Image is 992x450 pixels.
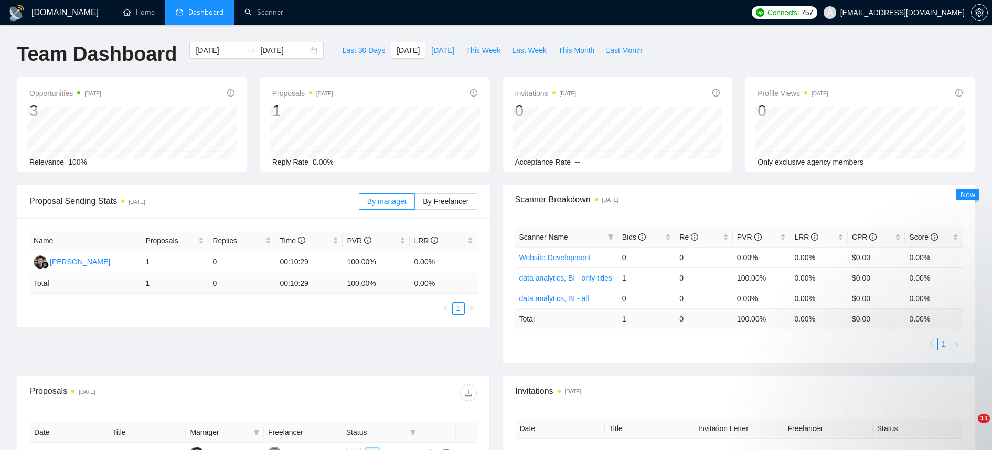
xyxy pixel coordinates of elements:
span: -- [575,158,580,166]
span: This Month [558,45,594,56]
time: [DATE] [316,91,333,97]
td: 0.00% [733,247,791,267]
span: Proposals [145,235,196,247]
span: Time [280,237,305,245]
input: Start date [196,45,243,56]
span: Invitations [515,87,577,100]
input: End date [260,45,308,56]
span: info-circle [712,89,720,97]
span: Relevance [29,158,64,166]
time: [DATE] [565,389,581,394]
span: [DATE] [431,45,454,56]
span: Profile Views [758,87,828,100]
th: Freelancer [264,422,342,443]
span: 11 [978,414,990,423]
th: Date [516,419,605,439]
td: 0 [208,273,275,294]
span: Connects: [767,7,799,18]
span: Opportunities [29,87,101,100]
time: [DATE] [602,197,618,203]
span: filter [607,234,614,240]
button: This Week [460,42,506,59]
time: [DATE] [560,91,576,97]
span: right [468,305,474,312]
th: Freelancer [783,419,872,439]
img: gigradar-bm.png [41,261,49,269]
div: 0 [515,101,577,121]
li: 1 [452,302,465,315]
span: info-circle [691,233,698,241]
span: 757 [801,7,813,18]
td: 0.00 % [410,273,477,294]
a: searchScanner [244,8,283,17]
td: 0.00% [410,251,477,273]
button: [DATE] [391,42,425,59]
li: Previous Page [440,302,452,315]
img: upwork-logo.png [756,8,764,17]
span: info-circle [227,89,234,97]
span: to [248,46,256,55]
td: 100.00% [343,251,410,273]
td: 100.00% [733,267,791,288]
th: Manager [186,422,264,443]
th: Invitation Letter [694,419,783,439]
span: user [826,9,834,16]
td: 100.00 % [343,273,410,294]
h1: Team Dashboard [17,42,177,67]
button: Last Week [506,42,552,59]
button: Last Month [600,42,648,59]
th: Date [30,422,108,443]
td: 1 [618,267,676,288]
span: info-circle [298,237,305,244]
span: info-circle [638,233,646,241]
span: Last Week [512,45,547,56]
button: setting [971,4,988,21]
span: info-circle [754,233,762,241]
td: 0 [618,247,676,267]
span: swap-right [248,46,256,55]
span: filter [253,429,260,435]
button: download [460,384,477,401]
div: Proposals [30,384,253,401]
time: [DATE] [79,389,95,395]
span: dashboard [176,8,183,16]
span: [DATE] [397,45,420,56]
button: Last 30 Days [336,42,391,59]
span: Re [679,233,698,241]
th: Title [108,422,186,443]
span: Acceptance Rate [515,158,571,166]
td: 0 [675,267,733,288]
span: Last 30 Days [342,45,385,56]
td: 100.00 % [733,308,791,329]
a: data analytics, BI - only titles [519,274,612,282]
td: 0 [618,288,676,308]
time: [DATE] [129,199,145,205]
div: 1 [272,101,333,121]
th: Title [605,419,694,439]
span: By manager [367,197,407,206]
th: Name [29,231,141,251]
td: 00:10:29 [275,273,343,294]
time: [DATE] [812,91,828,97]
span: LRR [414,237,438,245]
button: left [440,302,452,315]
span: download [461,389,476,397]
span: Status [346,426,406,438]
span: Dashboard [188,8,223,17]
a: setting [971,8,988,17]
span: Proposals [272,87,333,100]
span: By Freelancer [423,197,468,206]
span: Scanner Name [519,233,568,241]
span: Last Month [606,45,642,56]
td: 1 [141,251,208,273]
span: Replies [212,235,263,247]
div: 3 [29,101,101,121]
span: filter [605,229,616,245]
span: info-circle [470,89,477,97]
span: Reply Rate [272,158,308,166]
span: Invitations [516,384,963,398]
td: 0 [208,251,275,273]
span: filter [410,429,416,435]
span: 0.00% [313,158,334,166]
